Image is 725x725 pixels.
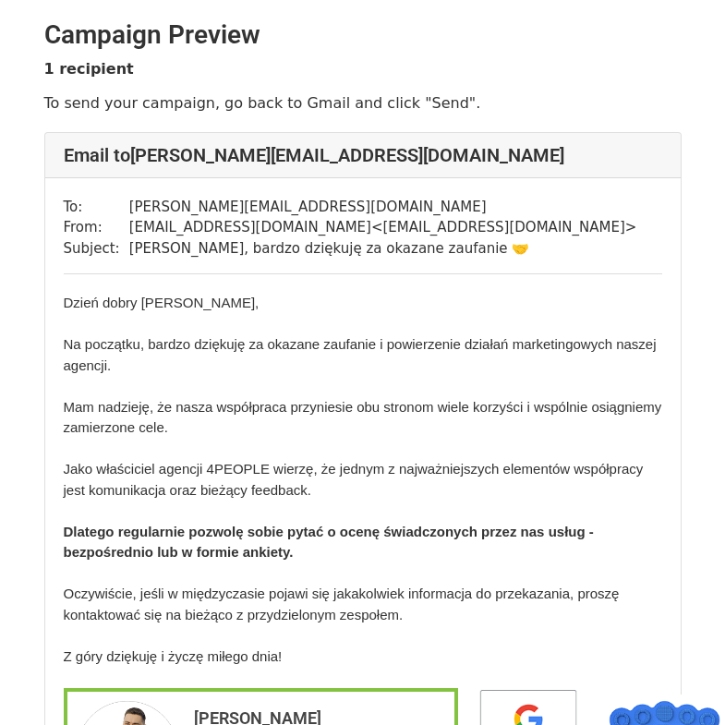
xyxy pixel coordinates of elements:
[129,238,637,260] td: [PERSON_NAME], bardzo dziękuję za okazane zaufanie 🤝
[44,60,134,78] strong: 1 recipient
[64,293,662,688] div: Dzień dobry [PERSON_NAME], Na początku, bardzo dziękuję za okazane zaufanie i powierzenie działań...
[64,144,662,166] h4: Email to [PERSON_NAME][EMAIL_ADDRESS][DOMAIN_NAME]
[64,197,129,218] td: To:
[44,93,682,113] p: To send your campaign, go back to Gmail and click "Send".
[44,19,682,51] h2: Campaign Preview
[64,238,129,260] td: Subject:
[64,524,594,561] strong: Dlatego regularnie pozwolę sobie pytać o ocenę świadczonych przez nas usług - bezpośrednio lub w ...
[64,217,129,238] td: From:
[129,217,637,238] td: [EMAIL_ADDRESS][DOMAIN_NAME] < [EMAIL_ADDRESS][DOMAIN_NAME] >
[129,197,637,218] td: [PERSON_NAME][EMAIL_ADDRESS][DOMAIN_NAME]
